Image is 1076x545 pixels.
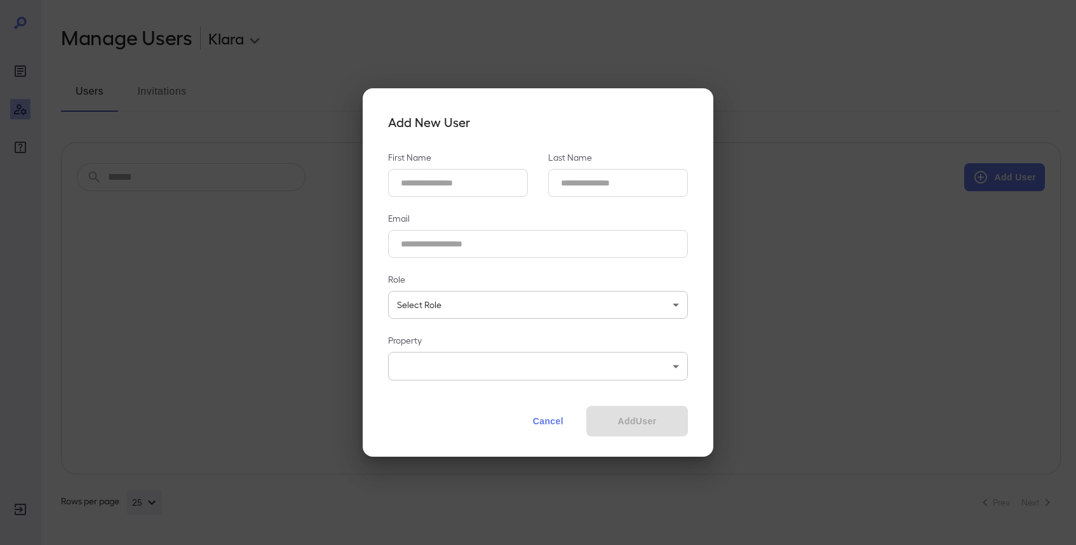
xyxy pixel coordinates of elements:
[388,334,688,347] p: Property
[388,114,688,131] h4: Add New User
[388,273,688,286] p: Role
[548,151,688,164] p: Last Name
[388,212,688,225] p: Email
[388,151,528,164] p: First Name
[388,291,688,319] div: Select Role
[520,406,576,436] button: Cancel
